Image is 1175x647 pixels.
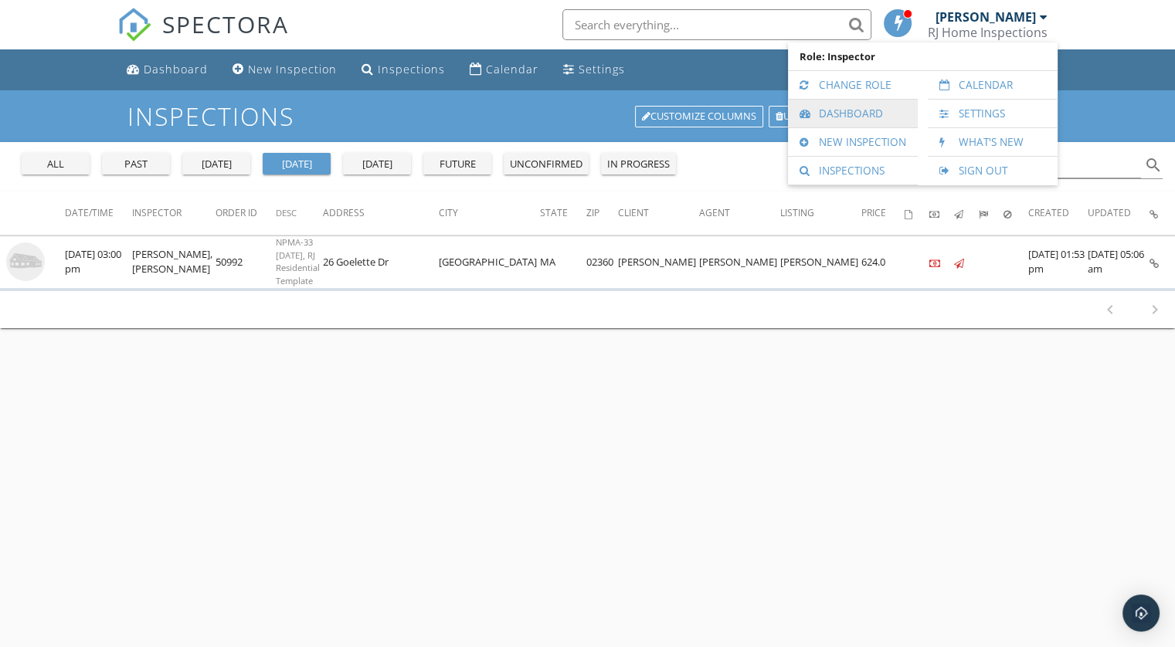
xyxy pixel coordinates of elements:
[1028,235,1088,288] td: [DATE] 01:53 pm
[861,235,905,288] td: 624.0
[423,153,491,174] button: future
[540,235,586,288] td: MA
[1028,206,1069,219] span: Created
[188,157,244,172] div: [DATE]
[780,206,814,219] span: Listing
[162,8,289,40] span: SPECTORA
[699,191,780,235] th: Agent: Not sorted.
[586,235,618,288] td: 02360
[117,8,151,42] img: The Best Home Inspection Software - Spectora
[117,21,289,53] a: SPECTORA
[1144,156,1163,174] i: search
[1004,191,1028,235] th: Canceled: Not sorted.
[579,62,625,76] div: Settings
[276,191,323,235] th: Desc: Not sorted.
[464,56,545,84] a: Calendar
[121,56,214,84] a: Dashboard
[65,206,114,219] span: Date/Time
[430,157,485,172] div: future
[216,206,257,219] span: Order ID
[936,157,1050,185] a: Sign Out
[65,191,132,235] th: Date/Time: Not sorted.
[248,62,337,76] div: New Inspection
[861,206,886,219] span: Price
[769,106,905,127] a: Undelete inspections
[132,191,216,235] th: Inspector: Not sorted.
[618,206,649,219] span: Client
[562,9,871,40] input: Search everything...
[557,56,631,84] a: Settings
[586,206,599,219] span: Zip
[601,153,676,174] button: in progress
[132,206,182,219] span: Inspector
[699,235,780,288] td: [PERSON_NAME]
[780,235,861,288] td: [PERSON_NAME]
[699,206,730,219] span: Agent
[323,206,365,219] span: Address
[510,157,582,172] div: unconfirmed
[954,191,979,235] th: Published: Not sorted.
[796,157,910,185] a: Inspections
[108,157,164,172] div: past
[102,153,170,174] button: past
[144,62,208,76] div: Dashboard
[276,207,297,218] span: Desc
[936,100,1050,127] a: Settings
[323,235,439,288] td: 26 Goelette Dr
[540,206,568,219] span: State
[905,191,929,235] th: Agreements signed: Not sorted.
[796,100,910,127] a: Dashboard
[226,56,343,84] a: New Inspection
[796,42,1050,70] span: Role: Inspector
[618,235,699,288] td: [PERSON_NAME]
[28,157,83,172] div: all
[979,191,1004,235] th: Submitted: Not sorted.
[263,153,331,174] button: [DATE]
[323,191,439,235] th: Address: Not sorted.
[504,153,589,174] button: unconfirmed
[618,191,699,235] th: Client: Not sorted.
[1088,235,1150,288] td: [DATE] 05:06 am
[780,191,861,235] th: Listing: Not sorted.
[439,191,540,235] th: City: Not sorted.
[132,235,216,288] td: [PERSON_NAME], [PERSON_NAME]
[936,9,1036,25] div: [PERSON_NAME]
[127,103,1048,130] h1: Inspections
[796,128,910,156] a: New Inspection
[861,191,905,235] th: Price: Not sorted.
[486,62,538,76] div: Calendar
[1088,206,1131,219] span: Updated
[182,153,250,174] button: [DATE]
[216,191,276,235] th: Order ID: Not sorted.
[378,62,445,76] div: Inspections
[936,71,1050,99] a: Calendar
[349,157,405,172] div: [DATE]
[929,191,954,235] th: Paid: Not sorted.
[22,153,90,174] button: all
[1122,594,1160,632] div: Open Intercom Messenger
[355,56,451,84] a: Inspections
[343,153,411,174] button: [DATE]
[439,235,540,288] td: [GEOGRAPHIC_DATA]
[216,235,276,288] td: 50992
[607,157,670,172] div: in progress
[928,25,1048,40] div: RJ Home Inspections
[540,191,586,235] th: State: Not sorted.
[65,235,132,288] td: [DATE] 03:00 pm
[1088,191,1150,235] th: Updated: Not sorted.
[1028,191,1088,235] th: Created: Not sorted.
[586,191,618,235] th: Zip: Not sorted.
[6,242,45,281] img: house-placeholder-square-ca63347ab8c70e15b013bc22427d3df0f7f082c62ce06d78aee8ec4e70df452f.jpg
[635,106,763,127] a: Customize Columns
[269,157,324,172] div: [DATE]
[936,128,1050,156] a: What's New
[796,71,910,99] a: Change Role
[439,206,458,219] span: City
[276,236,320,286] span: NPMA-33 [DATE], RJ Residential Template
